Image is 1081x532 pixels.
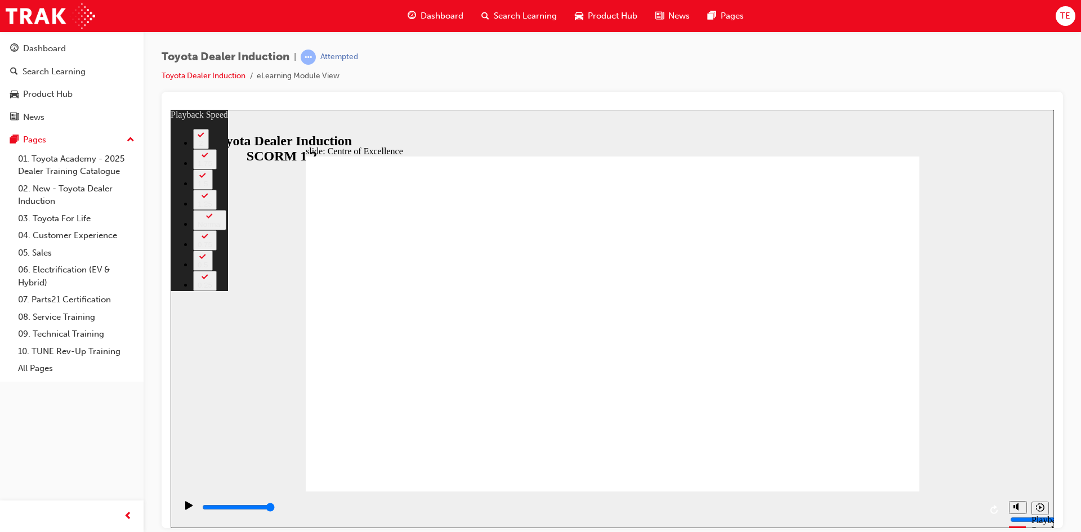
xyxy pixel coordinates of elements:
[32,393,104,402] input: slide progress
[23,133,46,146] div: Pages
[162,71,245,81] a: Toyota Dealer Induction
[421,10,463,23] span: Dashboard
[5,84,139,105] a: Product Hub
[646,5,699,28] a: news-iconNews
[14,180,139,210] a: 02. New - Toyota Dealer Induction
[5,61,139,82] a: Search Learning
[588,10,637,23] span: Product Hub
[833,382,878,418] div: misc controls
[1056,6,1075,26] button: TE
[655,9,664,23] span: news-icon
[14,325,139,343] a: 09. Technical Training
[14,261,139,291] a: 06. Electrification (EV & Hybrid)
[408,9,416,23] span: guage-icon
[10,67,18,77] span: search-icon
[6,3,95,29] img: Trak
[399,5,472,28] a: guage-iconDashboard
[23,42,66,55] div: Dashboard
[162,51,289,64] span: Toyota Dealer Induction
[472,5,566,28] a: search-iconSearch Learning
[14,227,139,244] a: 04. Customer Experience
[23,65,86,78] div: Search Learning
[14,309,139,326] a: 08. Service Training
[6,382,833,418] div: playback controls
[27,29,34,38] div: 2
[839,405,912,414] input: volume
[5,38,139,59] a: Dashboard
[5,36,139,129] button: DashboardSearch LearningProduct HubNews
[10,113,19,123] span: news-icon
[10,44,19,54] span: guage-icon
[668,10,690,23] span: News
[838,391,856,404] button: Mute (Ctrl+Alt+M)
[14,291,139,309] a: 07. Parts21 Certification
[708,9,716,23] span: pages-icon
[23,111,44,124] div: News
[699,5,753,28] a: pages-iconPages
[14,244,139,262] a: 05. Sales
[861,392,878,405] button: Playback speed
[1060,10,1070,23] span: TE
[127,133,135,147] span: up-icon
[14,150,139,180] a: 01. Toyota Academy - 2025 Dealer Training Catalogue
[5,107,139,128] a: News
[575,9,583,23] span: car-icon
[14,343,139,360] a: 10. TUNE Rev-Up Training
[5,129,139,150] button: Pages
[481,9,489,23] span: search-icon
[721,10,744,23] span: Pages
[14,210,139,227] a: 03. Toyota For Life
[294,51,296,64] span: |
[6,391,25,410] button: Play (Ctrl+Alt+P)
[861,405,878,426] div: Playback Speed
[494,10,557,23] span: Search Learning
[257,70,340,83] li: eLearning Module View
[23,88,73,101] div: Product Hub
[124,509,132,524] span: prev-icon
[14,360,139,377] a: All Pages
[816,392,833,409] button: Replay (Ctrl+Alt+R)
[10,90,19,100] span: car-icon
[10,135,19,145] span: pages-icon
[566,5,646,28] a: car-iconProduct Hub
[320,52,358,62] div: Attempted
[23,19,38,39] button: 2
[301,50,316,65] span: learningRecordVerb_ATTEMPT-icon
